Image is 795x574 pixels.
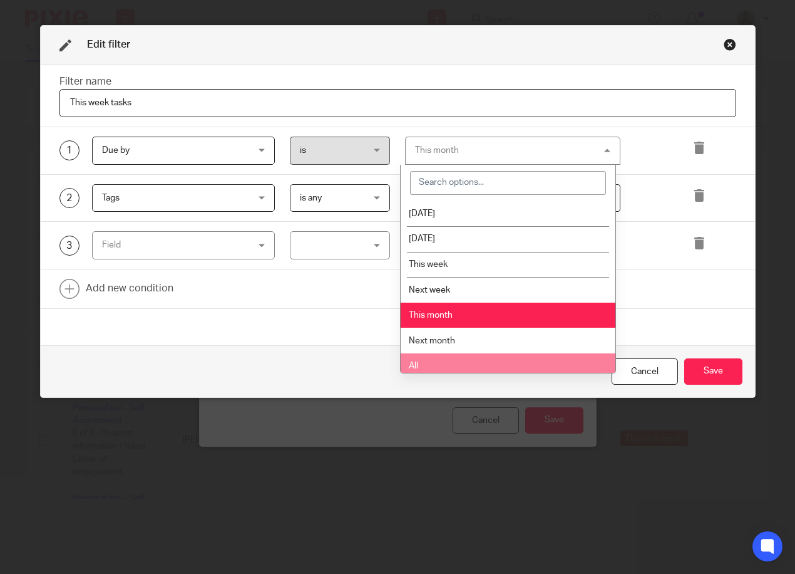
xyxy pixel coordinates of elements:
[87,39,130,50] span: Edit filter
[684,358,742,385] button: Save
[409,234,435,243] span: [DATE]
[409,362,418,370] span: All
[612,358,678,385] div: Close this dialog window
[59,140,79,160] div: 1
[300,146,306,155] span: is
[409,209,435,218] span: [DATE]
[59,236,79,256] div: 3
[59,76,111,86] label: Filter name
[102,146,130,155] span: Due by
[724,38,736,51] div: Close this dialog window
[415,146,459,155] div: This month
[409,311,453,320] span: This month
[59,188,79,208] div: 2
[410,171,606,195] input: Search options...
[102,232,240,258] div: Field
[409,286,450,295] span: Next week
[409,260,448,269] span: This week
[59,89,736,117] input: Filter name
[102,194,120,202] span: Tags
[300,194,322,202] span: is any
[409,337,455,345] span: Next month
